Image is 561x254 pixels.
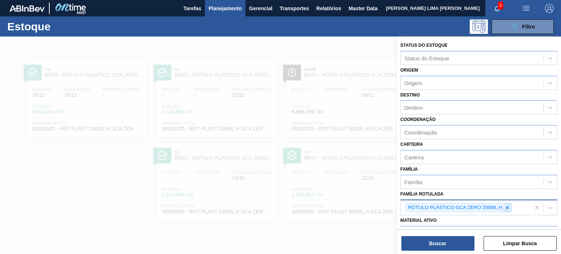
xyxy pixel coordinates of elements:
[470,19,488,34] div: Pogramando: nenhum usuário selecionado
[404,129,437,136] div: Coordenação
[400,117,436,122] label: Coordenação
[400,167,418,172] label: Família
[522,24,535,30] span: Filtro
[316,4,341,13] span: Relatórios
[404,105,423,111] div: Destino
[400,43,447,48] label: Status do Estoque
[485,3,509,14] button: Notificações
[400,92,420,98] label: Destino
[406,203,503,212] div: RÓTULO PLÁSTICO GCA ZERO 200ML H
[9,5,45,12] img: TNhmsLtSVTkK8tSr43FrP2fwEKptu5GPRR3wAAAABJRU5ErkJggg==
[404,179,422,185] div: Família
[400,192,443,197] label: Família Rotulada
[492,19,554,34] button: Filtro
[545,4,554,13] img: Logout
[404,154,424,160] div: Carteira
[249,4,272,13] span: Gerencial
[498,1,503,10] span: 5
[522,4,530,13] img: userActions
[404,80,422,86] div: Origem
[400,218,437,223] label: Material ativo
[404,55,449,61] div: Status do Estoque
[209,4,242,13] span: Planejamento
[400,142,423,147] label: Carteira
[7,22,112,31] h1: Estoque
[280,4,309,13] span: Transportes
[348,4,377,13] span: Master Data
[183,4,201,13] span: Tarefas
[400,68,418,73] label: Origem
